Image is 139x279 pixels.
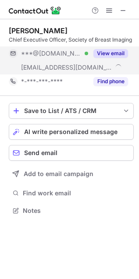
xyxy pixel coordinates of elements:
button: Notes [9,205,134,217]
button: Send email [9,145,134,161]
div: Save to List / ATS / CRM [24,107,118,114]
img: ContactOut v5.3.10 [9,5,61,16]
div: Chief Executive Officer, Society of Breast Imaging [9,36,134,44]
span: Notes [23,207,130,215]
button: AI write personalized message [9,124,134,140]
span: Find work email [23,189,130,197]
button: Reveal Button [93,77,128,86]
button: Reveal Button [93,49,128,58]
button: Find work email [9,187,134,199]
span: Add to email campaign [24,170,93,177]
button: save-profile-one-click [9,103,134,119]
span: AI write personalized message [24,128,118,135]
span: ***@[DOMAIN_NAME] [21,49,82,57]
span: Send email [24,149,57,156]
div: [PERSON_NAME] [9,26,68,35]
span: [EMAIL_ADDRESS][DOMAIN_NAME] [21,64,112,71]
button: Add to email campaign [9,166,134,182]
